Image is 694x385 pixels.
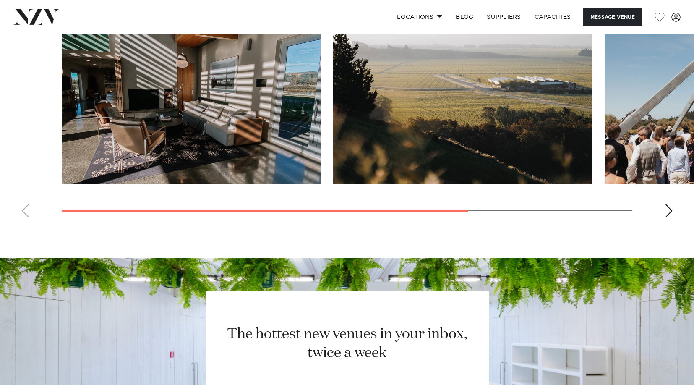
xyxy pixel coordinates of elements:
[13,9,59,24] img: nzv-logo.png
[480,8,527,26] a: SUPPLIERS
[528,8,578,26] a: Capacities
[390,8,449,26] a: Locations
[583,8,642,26] button: Message Venue
[217,325,477,363] h2: The hottest new venues in your inbox, twice a week
[449,8,480,26] a: BLOG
